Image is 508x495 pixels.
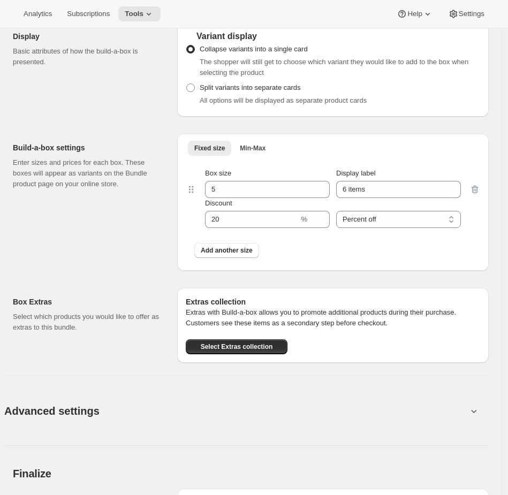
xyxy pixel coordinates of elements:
[205,199,232,207] span: Discount
[186,307,480,329] p: Extras with Build-a-box allows you to promote additional products during their purchase. Customer...
[67,10,110,18] span: Subscriptions
[13,46,160,67] p: Basic attributes of how the build-a-box is presented.
[336,169,376,177] span: Display label
[13,31,160,42] h2: Display
[60,6,116,21] button: Subscriptions
[407,10,422,18] span: Help
[118,6,161,21] button: Tools
[201,342,273,351] span: Select Extras collection
[194,243,259,258] button: Add another size
[301,215,307,223] span: %
[4,402,100,420] span: Advanced settings
[13,157,160,189] p: Enter sizes and prices for each box. These boxes will appear as variants on the Bundle product pa...
[194,144,225,153] span: Fixed size
[200,45,308,53] span: Collapse variants into a single card
[201,246,253,255] span: Add another size
[186,296,480,307] h6: Extras collection
[186,339,287,354] button: Select Extras collection
[125,10,143,18] span: Tools
[200,58,468,77] span: The shopper will still get to choose which variant they would like to add to the box when selecti...
[186,31,480,42] div: Variant display
[205,169,231,177] span: Box size
[13,311,160,333] p: Select which products you would like to offer as extras to this bundle.
[13,467,489,480] h2: Finalize
[336,181,461,198] input: Display label
[442,6,491,21] button: Settings
[13,296,160,307] h2: Box Extras
[205,181,314,198] input: Box size
[200,96,367,104] span: All options will be displayed as separate product cards
[24,10,52,18] span: Analytics
[13,142,160,153] h2: Build-a-box settings
[17,6,58,21] button: Analytics
[459,10,484,18] span: Settings
[200,83,301,92] span: Split variants into separate cards
[390,6,439,21] button: Help
[240,144,266,153] span: Min-Max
